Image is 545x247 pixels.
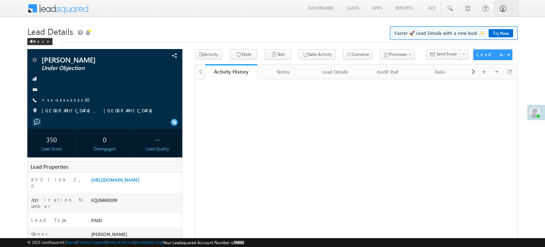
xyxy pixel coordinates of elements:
label: Application Number [31,197,84,209]
a: Acceptable Use [135,240,162,245]
div: Audit Trail [368,68,408,76]
button: Task [265,49,291,60]
div: -- [135,133,180,146]
div: Disengaged [82,146,127,152]
a: Audit Trail [362,64,414,79]
a: Try Now [489,29,513,37]
div: Back [27,38,53,45]
div: Tasks [420,68,460,76]
button: Converse [343,49,372,60]
div: Activity History [210,68,252,75]
div: Lead Details [315,68,355,76]
span: Send Email [436,51,457,57]
div: Notes [263,68,303,76]
button: Processes [380,49,415,60]
a: +xx-xxxxxxxx30 [42,97,94,103]
span: [PERSON_NAME] [42,56,138,63]
button: Note [230,49,257,60]
label: Lead Type [31,217,68,223]
a: About [66,240,76,245]
a: Contact Support [77,240,105,245]
span: [GEOGRAPHIC_DATA], [GEOGRAPHIC_DATA] [42,107,156,114]
a: Activity History [205,64,257,79]
span: Processes [389,52,407,57]
span: © 2025 LeadSquared | | | | | [27,239,244,246]
span: 39660 [233,240,244,245]
span: Your Leadsquared Account Number is [163,240,244,245]
span: Lead Properties [31,163,68,170]
a: Terms of Service [106,240,134,245]
label: KYC link 2_0 [31,176,84,189]
a: Tasks [414,64,466,79]
div: PAID [89,217,182,227]
span: Faster 🚀 Lead Details with a new look ✨ [395,29,513,37]
button: Send Email [426,49,460,60]
button: Lead Actions [473,49,512,60]
div: 350 [29,133,74,146]
div: EQ26869109 [89,197,182,206]
a: Notes [257,64,309,79]
button: Activity [195,49,221,60]
div: Lead Actions [477,51,507,58]
span: Lead Details [27,26,73,37]
a: Lead Details [309,64,362,79]
label: Owner [31,231,48,237]
a: [URL][DOMAIN_NAME] [91,177,139,183]
div: Lead Score [29,146,74,152]
span: [PERSON_NAME] [91,231,127,237]
div: Lead Quality [135,146,180,152]
div: 0 [82,133,127,146]
span: Under Objection [42,65,138,72]
a: Back [27,38,56,44]
button: Sales Activity [299,49,335,60]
